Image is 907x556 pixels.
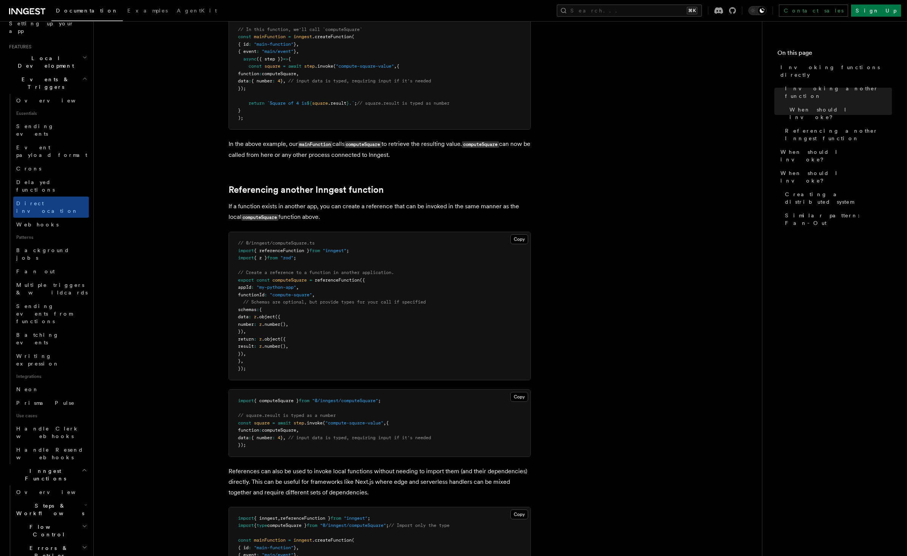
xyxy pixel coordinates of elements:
[6,467,82,482] span: Inngest Functions
[238,49,256,54] span: { event
[254,523,256,528] span: {
[315,277,360,283] span: referenceFunction
[13,218,89,231] a: Webhooks
[286,344,288,349] span: ,
[13,107,89,119] span: Essentials
[312,398,378,403] span: "@/inngest/computeSquare"
[238,277,254,283] span: export
[238,71,259,76] span: function
[294,537,312,543] span: inngest
[254,545,294,550] span: "main-function"
[259,307,262,312] span: {
[294,420,304,426] span: step
[249,314,251,319] span: :
[262,427,296,433] span: computeSquare
[238,115,243,121] span: );
[777,145,892,166] a: When should I invoke?
[336,63,394,69] span: "compute-square-value"
[397,63,399,69] span: {
[278,78,280,84] span: 4
[785,212,892,227] span: Similar pattern: Fan-Out
[13,141,89,162] a: Event payload format
[280,322,286,327] span: ()
[238,435,249,440] span: data
[238,285,251,290] span: appId
[777,60,892,82] a: Invoking functions directly
[13,197,89,218] a: Direct invocation
[13,94,89,107] a: Overview
[238,27,362,32] span: // In this function, we'll call `computeSquare`
[286,322,288,327] span: ,
[510,234,528,244] button: Copy
[368,516,370,521] span: ;
[241,214,278,221] code: computeSquare
[13,265,89,278] a: Fan out
[264,292,267,297] span: :
[254,42,294,47] span: "main-function"
[13,278,89,299] a: Multiple triggers & wildcards
[238,322,254,327] span: number
[280,435,283,440] span: }
[296,71,299,76] span: ,
[238,516,254,521] span: import
[238,34,251,39] span: const
[229,201,531,223] p: If a function exists in another app, you can create a reference that can be invoked in the same m...
[6,464,89,485] button: Inngest Functions
[278,516,280,521] span: ,
[254,537,286,543] span: mainFunction
[344,516,368,521] span: "inngest"
[288,34,291,39] span: =
[256,307,259,312] span: :
[256,277,270,283] span: const
[785,85,892,100] span: Invoking another function
[238,358,241,364] span: }
[13,499,89,520] button: Steps & Workflows
[259,322,262,327] span: z
[782,187,892,209] a: Creating a distributed system
[280,516,331,521] span: referenceFunction }
[323,420,325,426] span: (
[254,34,286,39] span: mainFunction
[259,71,262,76] span: :
[13,520,89,541] button: Flow Control
[383,420,386,426] span: ,
[780,63,892,79] span: Invoking functions directly
[312,34,352,39] span: .createFunction
[238,523,254,528] span: import
[352,537,354,543] span: (
[557,5,702,17] button: Search...⌘K
[254,322,256,327] span: :
[238,545,249,550] span: { id
[294,49,296,54] span: }
[238,108,241,113] span: }
[16,489,94,495] span: Overview
[249,42,251,47] span: :
[238,292,264,297] span: functionId
[243,329,246,334] span: ,
[349,101,354,106] span: .`
[238,537,251,543] span: const
[312,292,315,297] span: ,
[323,248,346,253] span: "inngest"
[259,336,262,342] span: z
[294,42,296,47] span: }
[249,78,251,84] span: :
[123,2,172,20] a: Examples
[6,76,82,91] span: Events & Triggers
[16,98,94,104] span: Overview
[251,435,272,440] span: { number
[13,410,89,422] span: Use cases
[288,537,291,543] span: =
[346,248,349,253] span: ;
[294,545,296,550] span: }
[229,184,384,195] a: Referencing another Inngest function
[777,166,892,187] a: When should I invoke?
[320,523,386,528] span: "@/inngest/computeSquare"
[785,190,892,206] span: Creating a distributed system
[238,413,336,418] span: // square.result is typed as a number
[13,485,89,499] a: Overview
[312,537,352,543] span: .createFunction
[16,400,75,406] span: Prisma Pulse
[304,420,323,426] span: .invoke
[280,344,286,349] span: ()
